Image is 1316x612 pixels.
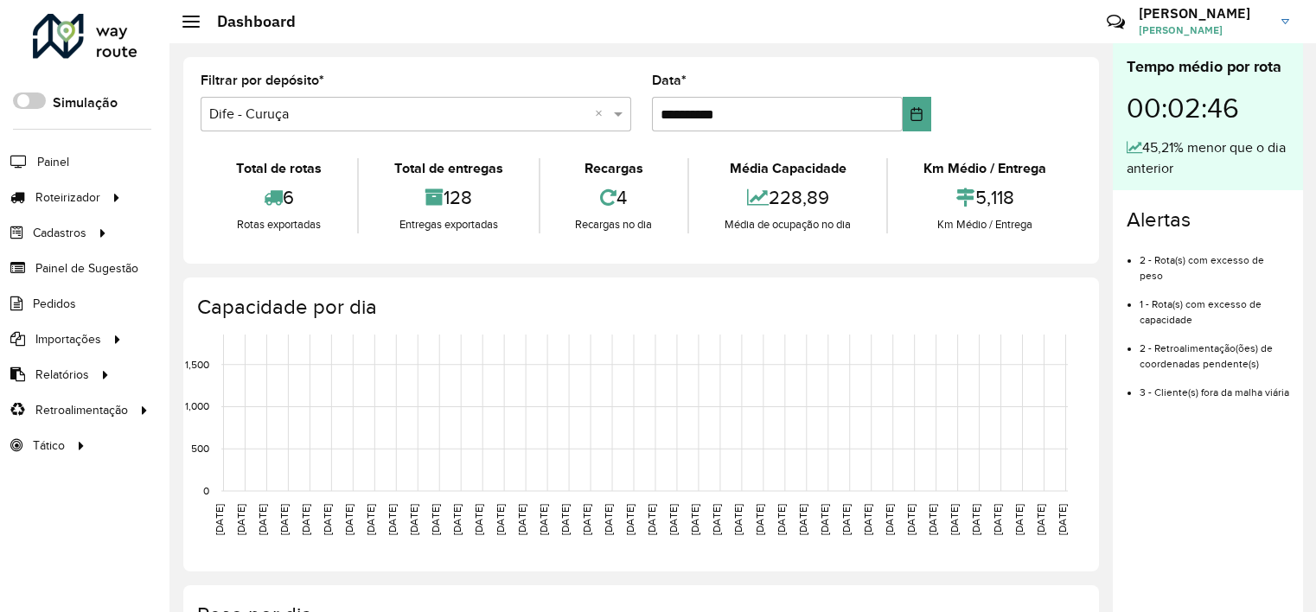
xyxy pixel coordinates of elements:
[53,92,118,113] label: Simulação
[203,485,209,496] text: 0
[711,504,722,535] text: [DATE]
[1057,504,1068,535] text: [DATE]
[185,359,209,370] text: 1,500
[197,295,1082,320] h4: Capacidade por dia
[33,295,76,313] span: Pedidos
[693,158,882,179] div: Média Capacidade
[322,504,333,535] text: [DATE]
[992,504,1003,535] text: [DATE]
[35,366,89,384] span: Relatórios
[693,216,882,233] div: Média de ocupação no dia
[905,504,917,535] text: [DATE]
[776,504,787,535] text: [DATE]
[693,179,882,216] div: 228,89
[819,504,830,535] text: [DATE]
[1127,207,1289,233] h4: Alertas
[668,504,679,535] text: [DATE]
[545,179,684,216] div: 4
[559,504,571,535] text: [DATE]
[214,504,225,535] text: [DATE]
[797,504,808,535] text: [DATE]
[191,443,209,454] text: 500
[1035,504,1046,535] text: [DATE]
[927,504,938,535] text: [DATE]
[408,504,419,535] text: [DATE]
[257,504,268,535] text: [DATE]
[365,504,376,535] text: [DATE]
[1140,328,1289,372] li: 2 - Retroalimentação(ões) de coordenadas pendente(s)
[235,504,246,535] text: [DATE]
[892,179,1077,216] div: 5,118
[732,504,744,535] text: [DATE]
[430,504,441,535] text: [DATE]
[840,504,852,535] text: [DATE]
[545,216,684,233] div: Recargas no dia
[1140,239,1289,284] li: 2 - Rota(s) com excesso de peso
[1097,3,1134,41] a: Contato Rápido
[205,216,353,233] div: Rotas exportadas
[903,97,932,131] button: Choose Date
[1013,504,1025,535] text: [DATE]
[595,104,610,124] span: Clear all
[689,504,700,535] text: [DATE]
[35,259,138,277] span: Painel de Sugestão
[473,504,484,535] text: [DATE]
[33,437,65,455] span: Tático
[603,504,614,535] text: [DATE]
[1139,5,1268,22] h3: [PERSON_NAME]
[35,330,101,348] span: Importações
[949,504,960,535] text: [DATE]
[386,504,398,535] text: [DATE]
[185,401,209,412] text: 1,000
[970,504,981,535] text: [DATE]
[581,504,592,535] text: [DATE]
[33,224,86,242] span: Cadastros
[545,158,684,179] div: Recargas
[300,504,311,535] text: [DATE]
[205,179,353,216] div: 6
[343,504,355,535] text: [DATE]
[201,70,324,91] label: Filtrar por depósito
[754,504,765,535] text: [DATE]
[363,179,534,216] div: 128
[1140,372,1289,400] li: 3 - Cliente(s) fora da malha viária
[1140,284,1289,328] li: 1 - Rota(s) com excesso de capacidade
[1127,137,1289,179] div: 45,21% menor que o dia anterior
[1127,79,1289,137] div: 00:02:46
[495,504,506,535] text: [DATE]
[892,158,1077,179] div: Km Médio / Entrega
[451,504,463,535] text: [DATE]
[646,504,657,535] text: [DATE]
[363,216,534,233] div: Entregas exportadas
[363,158,534,179] div: Total de entregas
[862,504,873,535] text: [DATE]
[1127,55,1289,79] div: Tempo médio por rota
[516,504,527,535] text: [DATE]
[37,153,69,171] span: Painel
[624,504,636,535] text: [DATE]
[205,158,353,179] div: Total de rotas
[884,504,895,535] text: [DATE]
[652,70,687,91] label: Data
[200,12,296,31] h2: Dashboard
[35,401,128,419] span: Retroalimentação
[35,188,100,207] span: Roteirizador
[278,504,290,535] text: [DATE]
[538,504,549,535] text: [DATE]
[1139,22,1268,38] span: [PERSON_NAME]
[892,216,1077,233] div: Km Médio / Entrega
